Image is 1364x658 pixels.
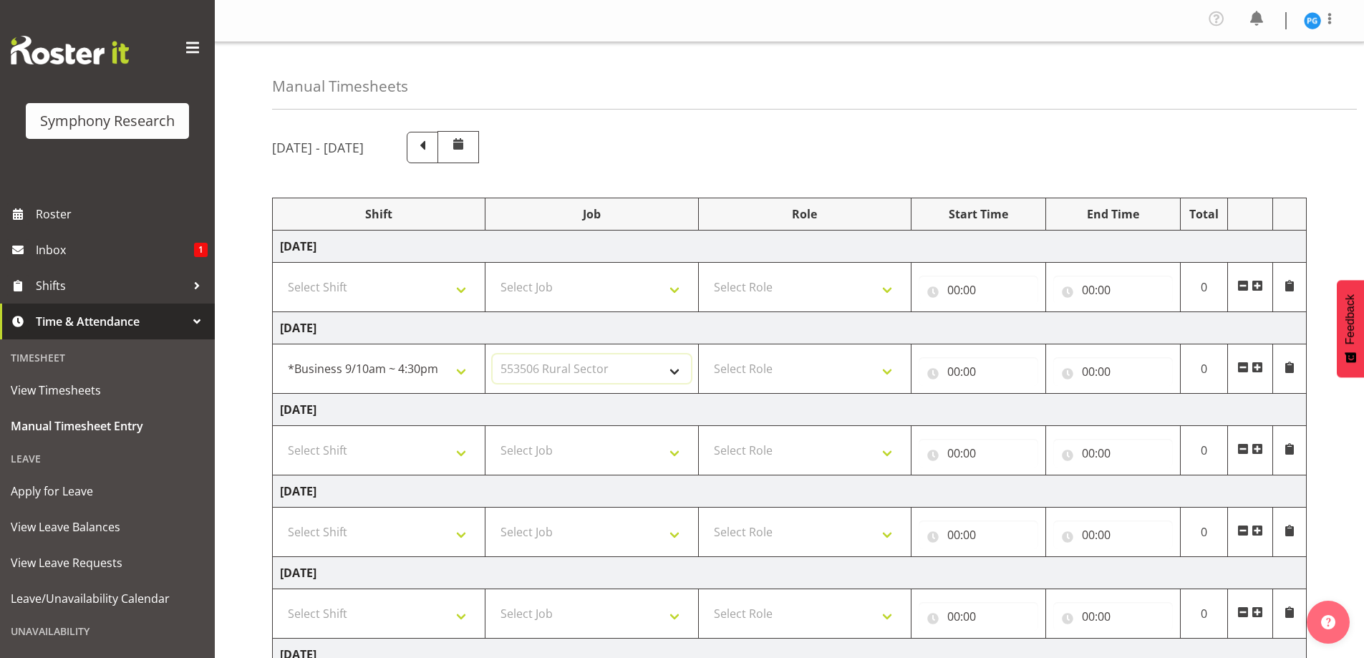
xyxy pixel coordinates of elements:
a: View Leave Requests [4,545,211,581]
input: Click to select... [1053,521,1173,549]
input: Click to select... [1053,357,1173,386]
input: Click to select... [919,276,1038,304]
div: Leave [4,444,211,473]
h5: [DATE] - [DATE] [272,140,364,155]
td: [DATE] [273,475,1307,508]
img: help-xxl-2.png [1321,615,1335,629]
div: Symphony Research [40,110,175,132]
span: Inbox [36,239,194,261]
div: Timesheet [4,343,211,372]
div: Total [1188,205,1221,223]
td: [DATE] [273,557,1307,589]
span: Roster [36,203,208,225]
span: View Timesheets [11,379,204,401]
td: [DATE] [273,312,1307,344]
td: 0 [1180,344,1228,394]
span: Time & Attendance [36,311,186,332]
span: View Leave Balances [11,516,204,538]
a: Leave/Unavailability Calendar [4,581,211,616]
input: Click to select... [919,439,1038,468]
div: Shift [280,205,478,223]
input: Click to select... [1053,439,1173,468]
td: 0 [1180,589,1228,639]
td: [DATE] [273,231,1307,263]
span: 1 [194,243,208,257]
a: Manual Timesheet Entry [4,408,211,444]
div: Unavailability [4,616,211,646]
a: View Leave Balances [4,509,211,545]
span: Manual Timesheet Entry [11,415,204,437]
input: Click to select... [1053,276,1173,304]
a: Apply for Leave [4,473,211,509]
input: Click to select... [919,602,1038,631]
input: Click to select... [919,521,1038,549]
td: 0 [1180,426,1228,475]
input: Click to select... [1053,602,1173,631]
span: Apply for Leave [11,480,204,502]
input: Click to select... [919,357,1038,386]
div: Start Time [919,205,1038,223]
td: 0 [1180,263,1228,312]
td: 0 [1180,508,1228,557]
h4: Manual Timesheets [272,78,408,95]
span: Feedback [1344,294,1357,344]
img: Rosterit website logo [11,36,129,64]
span: Leave/Unavailability Calendar [11,588,204,609]
span: Shifts [36,275,186,296]
div: Role [706,205,904,223]
div: End Time [1053,205,1173,223]
button: Feedback - Show survey [1337,280,1364,377]
div: Job [493,205,690,223]
img: patricia-gilmour9541.jpg [1304,12,1321,29]
td: [DATE] [273,394,1307,426]
a: View Timesheets [4,372,211,408]
span: View Leave Requests [11,552,204,574]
